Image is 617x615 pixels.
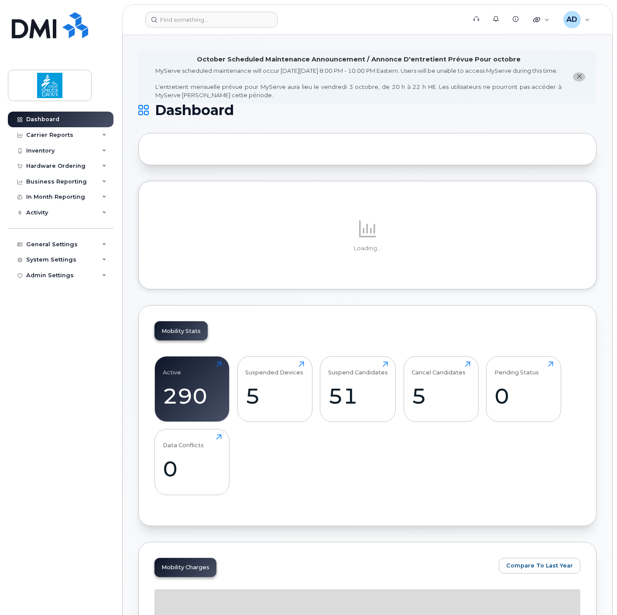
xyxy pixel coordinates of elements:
[328,361,388,376] div: Suspend Candidates
[163,361,222,417] a: Active290
[494,361,539,376] div: Pending Status
[499,558,580,574] button: Compare To Last Year
[154,245,580,252] p: Loading...
[163,361,181,376] div: Active
[573,72,585,82] button: close notification
[328,361,388,417] a: Suspend Candidates51
[411,361,466,376] div: Cancel Candidates
[411,361,470,417] a: Cancel Candidates5
[197,55,521,64] div: October Scheduled Maintenance Announcement / Annonce D'entretient Prévue Pour octobre
[245,383,304,409] div: 5
[163,456,222,482] div: 0
[155,67,562,99] div: MyServe scheduled maintenance will occur [DATE][DATE] 8:00 PM - 10:00 PM Eastern. Users will be u...
[506,561,573,570] span: Compare To Last Year
[494,361,553,417] a: Pending Status0
[163,434,222,490] a: Data Conflicts0
[163,434,204,449] div: Data Conflicts
[411,383,470,409] div: 5
[328,383,388,409] div: 51
[163,383,222,409] div: 290
[155,104,234,117] span: Dashboard
[494,383,553,409] div: 0
[245,361,303,376] div: Suspended Devices
[245,361,304,417] a: Suspended Devices5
